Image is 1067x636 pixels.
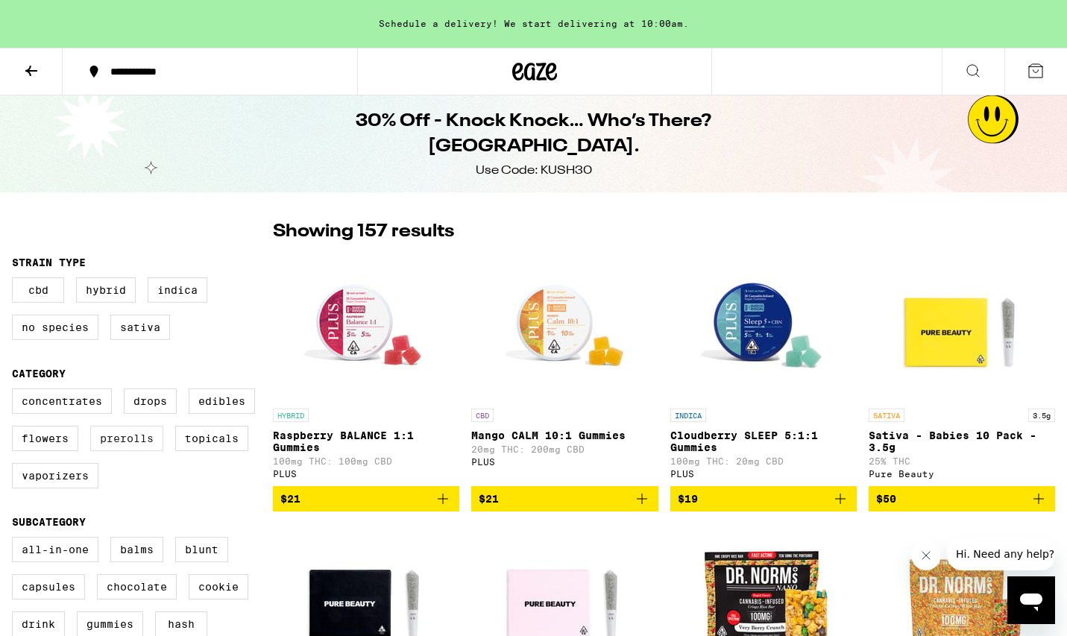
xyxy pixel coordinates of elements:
[12,426,78,451] label: Flowers
[947,538,1055,570] iframe: Message from company
[869,252,1055,486] a: Open page for Sativa - Babies 10 Pack - 3.5g from Pure Beauty
[1028,409,1055,422] p: 3.5g
[670,486,857,511] button: Add to bag
[189,574,248,599] label: Cookie
[273,429,459,453] p: Raspberry BALANCE 1:1 Gummies
[280,493,300,505] span: $21
[670,252,857,486] a: Open page for Cloudberry SLEEP 5:1:1 Gummies from PLUS
[273,469,459,479] div: PLUS
[262,109,805,160] h1: 30% Off - Knock Knock… Who’s There? [GEOGRAPHIC_DATA].
[12,574,85,599] label: Capsules
[876,493,896,505] span: $50
[869,469,1055,479] div: Pure Beauty
[12,315,98,340] label: No Species
[869,456,1055,466] p: 25% THC
[479,493,499,505] span: $21
[678,493,698,505] span: $19
[471,429,658,441] p: Mango CALM 10:1 Gummies
[76,277,136,303] label: Hybrid
[189,388,255,414] label: Edibles
[12,368,66,380] legend: Category
[273,456,459,466] p: 100mg THC: 100mg CBD
[490,252,639,401] img: PLUS - Mango CALM 10:1 Gummies
[670,469,857,479] div: PLUS
[670,429,857,453] p: Cloudberry SLEEP 5:1:1 Gummies
[12,463,98,488] label: Vaporizers
[110,537,163,562] label: Balms
[273,252,459,486] a: Open page for Raspberry BALANCE 1:1 Gummies from PLUS
[273,486,459,511] button: Add to bag
[12,256,86,268] legend: Strain Type
[124,388,177,414] label: Drops
[887,252,1036,401] img: Pure Beauty - Sativa - Babies 10 Pack - 3.5g
[1007,576,1055,624] iframe: Button to launch messaging window
[12,516,86,528] legend: Subcategory
[471,409,494,422] p: CBD
[471,444,658,454] p: 20mg THC: 200mg CBD
[97,574,177,599] label: Chocolate
[911,541,941,570] iframe: Close message
[12,277,64,303] label: CBD
[471,486,658,511] button: Add to bag
[175,537,228,562] label: Blunt
[12,388,112,414] label: Concentrates
[90,426,163,451] label: Prerolls
[689,252,838,401] img: PLUS - Cloudberry SLEEP 5:1:1 Gummies
[471,252,658,486] a: Open page for Mango CALM 10:1 Gummies from PLUS
[869,486,1055,511] button: Add to bag
[110,315,170,340] label: Sativa
[273,409,309,422] p: HYBRID
[273,219,454,245] p: Showing 157 results
[869,429,1055,453] p: Sativa - Babies 10 Pack - 3.5g
[175,426,248,451] label: Topicals
[292,252,441,401] img: PLUS - Raspberry BALANCE 1:1 Gummies
[148,277,207,303] label: Indica
[12,537,98,562] label: All-In-One
[869,409,904,422] p: SATIVA
[471,457,658,467] div: PLUS
[670,409,706,422] p: INDICA
[670,456,857,466] p: 100mg THC: 20mg CBD
[476,163,592,179] div: Use Code: KUSH30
